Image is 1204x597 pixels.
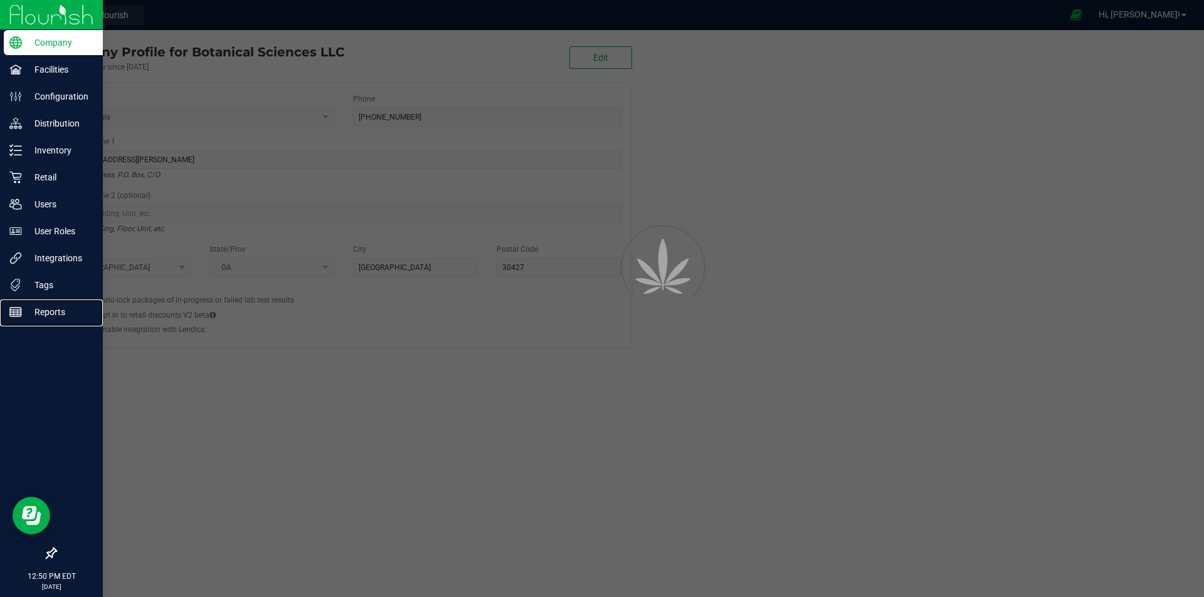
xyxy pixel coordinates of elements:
[9,144,22,157] inline-svg: Inventory
[22,89,97,104] p: Configuration
[6,582,97,591] p: [DATE]
[9,171,22,184] inline-svg: Retail
[9,279,22,291] inline-svg: Tags
[22,278,97,293] p: Tags
[22,251,97,266] p: Integrations
[9,63,22,76] inline-svg: Facilities
[9,252,22,264] inline-svg: Integrations
[22,143,97,158] p: Inventory
[22,35,97,50] p: Company
[9,198,22,210] inline-svg: Users
[6,571,97,582] p: 12:50 PM EDT
[22,224,97,239] p: User Roles
[22,62,97,77] p: Facilities
[13,497,50,534] iframe: Resource center
[9,225,22,237] inline-svg: User Roles
[22,197,97,212] p: Users
[22,304,97,319] p: Reports
[9,117,22,130] inline-svg: Distribution
[9,306,22,318] inline-svg: Reports
[9,36,22,49] inline-svg: Company
[22,116,97,131] p: Distribution
[22,170,97,185] p: Retail
[9,90,22,103] inline-svg: Configuration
